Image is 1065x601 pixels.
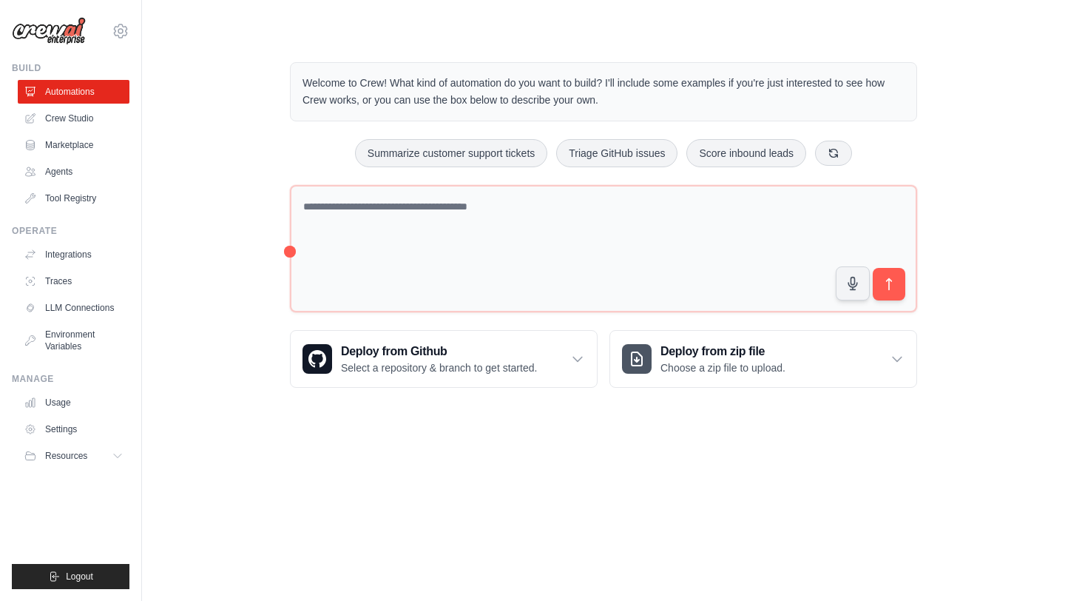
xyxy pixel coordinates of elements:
button: Score inbound leads [686,139,806,167]
button: Resources [18,444,129,468]
a: Settings [18,417,129,441]
a: Integrations [18,243,129,266]
button: Logout [12,564,129,589]
a: Marketplace [18,133,129,157]
img: Logo [12,17,86,45]
a: LLM Connections [18,296,129,320]
div: Operate [12,225,129,237]
button: Summarize customer support tickets [355,139,547,167]
h3: Deploy from zip file [660,343,785,360]
a: Traces [18,269,129,293]
a: Crew Studio [18,107,129,130]
button: Triage GitHub issues [556,139,677,167]
a: Tool Registry [18,187,129,210]
a: Agents [18,160,129,184]
p: Select a repository & branch to get started. [341,360,537,375]
a: Environment Variables [18,323,129,358]
a: Usage [18,391,129,414]
div: Build [12,62,129,74]
span: Logout [66,571,93,582]
div: Manage [12,373,129,385]
p: Welcome to Crew! What kind of automation do you want to build? I'll include some examples if you'... [302,75,905,109]
span: Resources [45,450,87,462]
h3: Deploy from Github [341,343,537,360]
p: Choose a zip file to upload. [660,360,785,375]
a: Automations [18,80,129,104]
